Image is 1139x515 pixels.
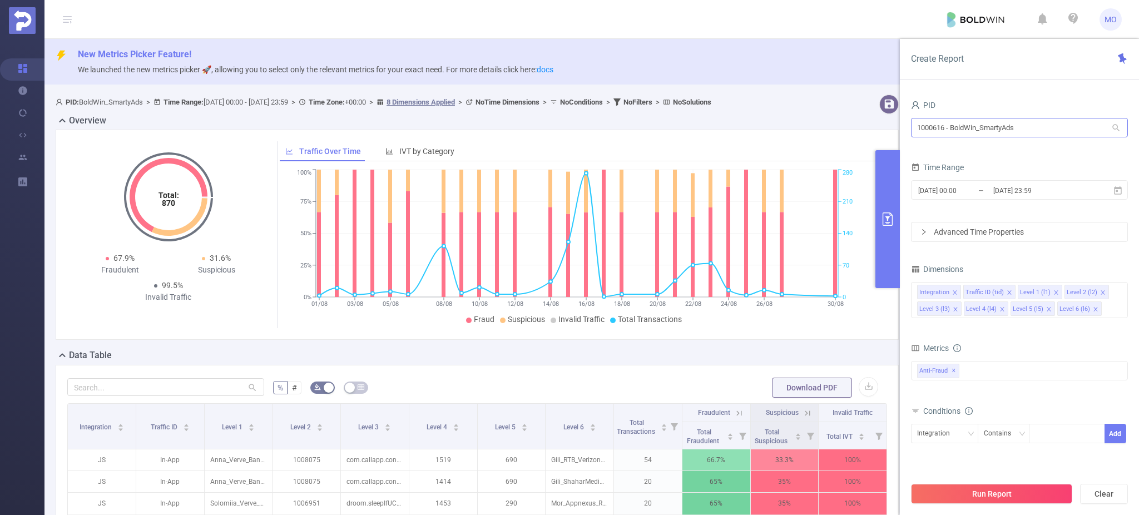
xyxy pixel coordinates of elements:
tspan: 22/08 [685,300,701,308]
div: Sort [117,422,124,429]
i: icon: caret-up [385,422,391,425]
p: 54 [614,449,682,471]
span: Fraudulent [698,409,730,417]
b: No Solutions [673,98,711,106]
p: In-App [136,471,204,492]
span: Create Report [911,53,964,64]
tspan: 870 [162,199,175,207]
tspan: 08/08 [435,300,452,308]
input: End date [992,183,1082,198]
p: Anna_Verve_Banner_Innap_Video_Inapp_premiumWL_25.01 [205,449,273,471]
i: icon: close [952,290,958,296]
i: icon: caret-up [521,422,527,425]
tspan: 30/08 [827,300,843,308]
div: Level 5 (l5) [1013,302,1043,316]
span: Total Transactions [618,315,682,324]
span: Integration [80,423,113,431]
i: icon: user [911,101,920,110]
tspan: 140 [843,230,853,237]
i: icon: caret-down [453,427,459,430]
i: icon: close [1007,290,1012,296]
i: icon: caret-down [590,427,596,430]
i: icon: caret-up [117,422,123,425]
div: icon: rightAdvanced Time Properties [912,222,1127,241]
p: 290 [478,493,546,514]
span: > [539,98,550,106]
span: Level 2 [290,423,313,431]
span: Invalid Traffic [833,409,873,417]
i: icon: line-chart [285,147,293,155]
i: icon: down [1019,430,1026,438]
i: icon: caret-down [521,427,527,430]
span: Anti-Fraud [917,364,959,378]
span: Conditions [923,407,973,415]
span: > [366,98,377,106]
i: Filter menu [666,404,682,449]
div: Invalid Traffic [120,291,217,303]
span: Level 6 [563,423,586,431]
b: No Time Dimensions [476,98,539,106]
div: Suspicious [169,264,265,276]
i: icon: caret-down [385,427,391,430]
p: JS [68,449,136,471]
img: Protected Media [9,7,36,34]
i: icon: close [999,306,1005,313]
tspan: 14/08 [542,300,558,308]
div: Sort [795,432,801,438]
p: 20 [614,471,682,492]
span: 31.6% [210,254,231,263]
div: Traffic ID (tid) [965,285,1004,300]
span: PID [911,101,935,110]
b: PID: [66,98,79,106]
i: icon: caret-up [727,432,733,435]
p: In-App [136,449,204,471]
p: 1006951 [273,493,340,514]
button: Clear [1080,484,1128,504]
tspan: 24/08 [720,300,736,308]
span: Total Fraudulent [687,428,721,445]
p: Gili_RTB_VerizonConnekt_Video_Inapp_Banner_Inapp_CallApp_Schain**Sensitive [546,449,613,471]
span: # [292,383,297,392]
li: Level 1 (l1) [1018,285,1062,299]
p: 20 [614,493,682,514]
li: Level 2 (l2) [1064,285,1109,299]
i: icon: caret-down [859,435,865,439]
i: icon: caret-down [248,427,254,430]
tspan: 210 [843,198,853,205]
i: icon: right [920,229,927,235]
div: Contains [984,424,1019,443]
span: > [603,98,613,106]
span: Invalid Traffic [558,315,605,324]
p: 35% [751,493,819,514]
tspan: 01/08 [311,300,327,308]
tspan: 50% [300,230,311,237]
div: Sort [384,422,391,429]
tspan: 10/08 [471,300,487,308]
p: 100% [819,449,887,471]
p: 65% [682,493,750,514]
div: Level 4 (l4) [966,302,997,316]
span: Metrics [911,344,949,353]
i: icon: user [56,98,66,106]
div: Sort [248,422,255,429]
i: icon: caret-down [727,435,733,439]
p: 690 [478,471,546,492]
p: 1414 [409,471,477,492]
p: JS [68,493,136,514]
i: icon: close [1046,306,1052,313]
input: Start date [917,183,1007,198]
i: icon: close [1093,306,1098,313]
span: Traffic Over Time [299,147,361,156]
p: 100% [819,471,887,492]
h2: Data Table [69,349,112,362]
i: icon: caret-up [453,422,459,425]
span: > [143,98,153,106]
i: Filter menu [871,422,887,449]
span: Suspicious [766,409,799,417]
i: icon: caret-down [117,427,123,430]
p: com.callapp.contacts [341,449,409,471]
span: MO [1105,8,1117,31]
span: Level 5 [495,423,517,431]
p: 33.3% [751,449,819,471]
i: icon: caret-up [795,432,801,435]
